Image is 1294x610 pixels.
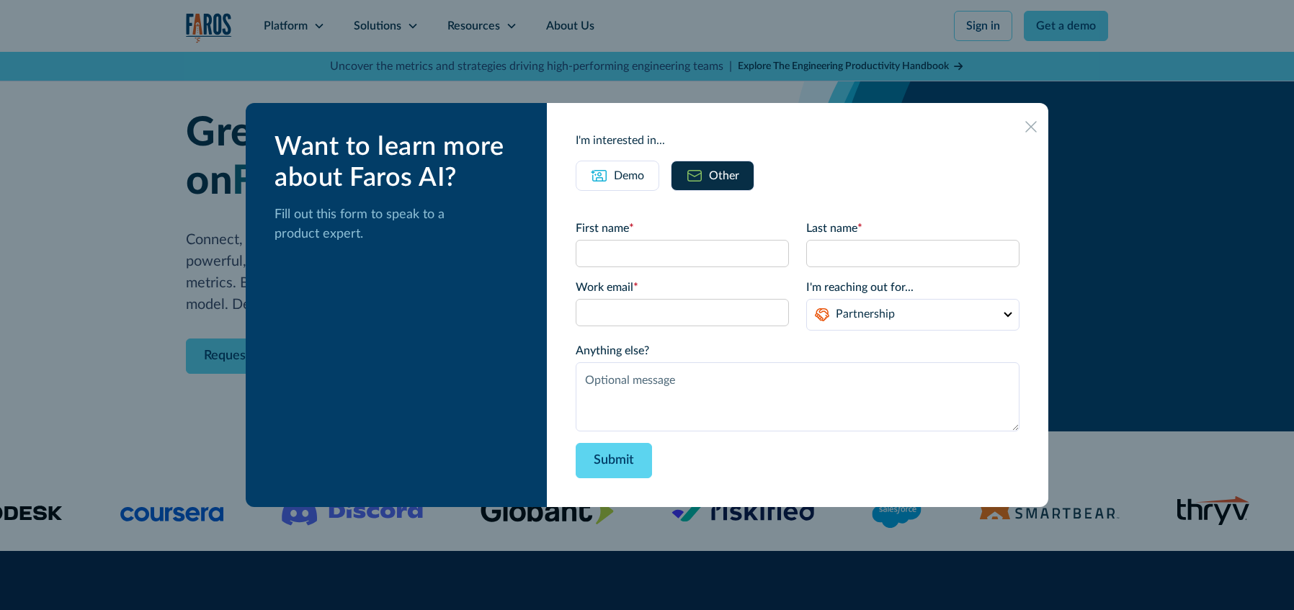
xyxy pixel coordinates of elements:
[576,443,652,478] input: Submit
[576,220,1019,478] form: Email Form
[275,132,524,194] div: Want to learn more about Faros AI?
[275,205,524,244] p: Fill out this form to speak to a product expert.
[806,220,1019,237] label: Last name
[576,132,1019,149] div: I'm interested in...
[576,279,789,296] label: Work email
[576,220,789,237] label: First name
[709,167,739,184] div: Other
[614,167,644,184] div: Demo
[576,342,1019,359] label: Anything else?
[806,279,1019,296] label: I'm reaching out for...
